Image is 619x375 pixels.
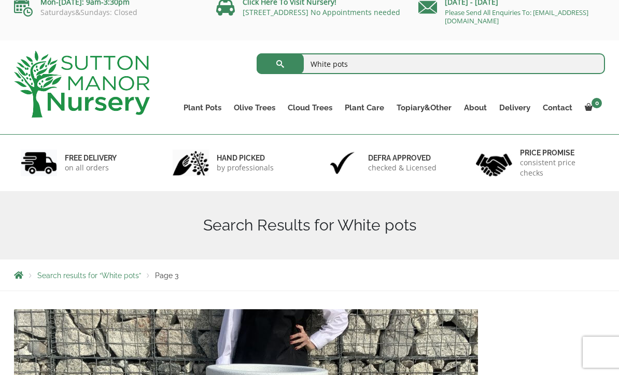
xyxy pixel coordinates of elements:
[520,157,599,178] p: consistent price checks
[14,51,150,118] img: logo
[476,147,512,179] img: 4.jpg
[14,8,201,17] p: Saturdays&Sundays: Closed
[537,100,579,115] a: Contact
[228,100,282,115] a: Olive Trees
[282,100,339,115] a: Cloud Trees
[217,163,274,173] p: by professionals
[390,100,458,115] a: Topiary&Other
[177,100,228,115] a: Plant Pots
[155,271,178,280] span: Page 3
[368,163,437,173] p: checked & Licensed
[65,153,117,163] h6: FREE DELIVERY
[592,98,602,108] span: 0
[458,100,493,115] a: About
[217,153,274,163] h6: hand picked
[579,100,605,115] a: 0
[14,216,605,235] h1: Search Results for White pots
[65,163,117,173] p: on all orders
[339,100,390,115] a: Plant Care
[173,150,209,176] img: 2.jpg
[21,150,57,176] img: 1.jpg
[37,271,141,280] a: Search results for “White pots”
[368,153,437,163] h6: Defra approved
[520,148,599,157] h6: Price promise
[493,100,537,115] a: Delivery
[243,7,400,17] a: [STREET_ADDRESS] No Appointments needed
[257,53,606,74] input: Search...
[14,271,605,279] nav: Breadcrumbs
[324,150,360,176] img: 3.jpg
[445,8,588,25] a: Please Send All Enquiries To: [EMAIL_ADDRESS][DOMAIN_NAME]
